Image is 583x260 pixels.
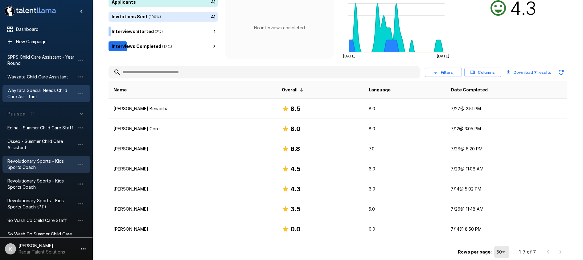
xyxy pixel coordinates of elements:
p: 5.0 [369,206,441,212]
p: [PERSON_NAME] [113,186,272,192]
p: [PERSON_NAME] [113,226,272,232]
td: 7/14 @ 8:50 PM [446,219,567,239]
p: 7.0 [369,146,441,152]
td: 7/12 @ 3:05 PM [446,119,567,139]
td: 7/27 @ 2:51 PM [446,99,567,119]
p: No interviews completed [254,25,305,31]
span: Overall [282,86,306,94]
p: [PERSON_NAME] Benadiba [113,106,272,112]
button: Download 7 results [504,66,554,78]
p: [PERSON_NAME] [113,166,272,172]
p: [PERSON_NAME] [113,206,272,212]
b: 7 [534,70,537,75]
span: Language [369,86,391,94]
p: [PERSON_NAME] Core [113,126,272,132]
p: 1–7 of 7 [519,249,536,255]
p: 41 [211,13,216,20]
h6: 3.5 [290,204,301,214]
button: Updated Today - 8:43 AM [555,66,567,78]
tspan: [DATE] [437,54,449,58]
p: 8.0 [369,106,441,112]
button: Filters [425,68,462,77]
h6: 4.5 [290,164,301,174]
td: 7/29 @ 11:08 AM [446,159,567,179]
p: 6.0 [369,186,441,192]
h6: 4.3 [290,184,301,194]
span: Date Completed [451,86,488,94]
p: 6.0 [369,166,441,172]
td: 7/14 @ 5:02 PM [446,179,567,199]
h6: 8.5 [290,104,301,114]
p: [PERSON_NAME] [113,146,272,152]
p: 8.0 [369,126,441,132]
td: 7/28 @ 6:20 PM [446,139,567,159]
h6: 0.0 [290,224,301,234]
td: 7/26 @ 11:48 AM [446,199,567,219]
button: Columns [464,68,501,77]
p: 7 [213,43,216,49]
h6: 8.0 [290,124,301,134]
p: 1 [214,28,216,35]
h6: 6.8 [290,144,300,154]
div: 50 [494,246,509,258]
p: Rows per page: [458,249,492,255]
p: 0.0 [369,226,441,232]
span: Name [113,86,127,94]
tspan: [DATE] [343,54,355,58]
